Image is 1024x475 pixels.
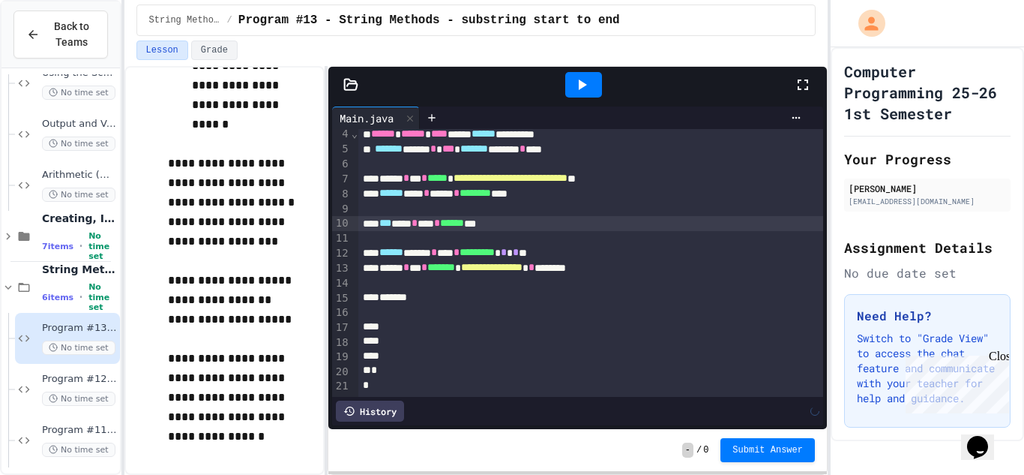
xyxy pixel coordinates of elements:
[332,291,351,306] div: 15
[844,237,1011,258] h2: Assignment Details
[900,350,1009,413] iframe: chat widget
[42,118,117,131] span: Output and Variable Notes
[682,443,693,458] span: -
[732,444,803,456] span: Submit Answer
[332,261,351,276] div: 13
[857,331,998,406] p: Switch to "Grade View" to access the chat feature and communicate with your teacher for help and ...
[332,246,351,261] div: 12
[332,216,351,231] div: 10
[336,401,404,422] div: History
[332,350,351,365] div: 19
[42,443,115,457] span: No time set
[844,61,1011,124] h1: Computer Programming 25-26 1st Semester
[961,415,1009,460] iframe: chat widget
[332,335,351,350] div: 18
[88,231,116,261] span: No time set
[136,41,188,60] button: Lesson
[332,187,351,202] div: 8
[88,282,116,312] span: No time set
[6,6,103,95] div: Chat with us now!Close
[238,11,620,29] span: Program #13 - String Methods - substring start to end
[42,424,117,437] span: Program #11 - String Methods - substring
[332,127,351,142] div: 4
[149,14,221,26] span: String Methods
[332,172,351,187] div: 7
[42,293,73,302] span: 6 items
[42,86,115,100] span: No time set
[42,373,117,386] span: Program #12 - String Methods - substring first 3
[227,14,232,26] span: /
[849,196,1006,207] div: [EMAIL_ADDRESS][DOMAIN_NAME]
[42,341,115,355] span: No time set
[42,169,117,182] span: Arithmetic (math) with variables
[720,438,815,462] button: Submit Answer
[332,305,351,320] div: 16
[696,444,702,456] span: /
[332,202,351,217] div: 9
[703,444,708,456] span: 0
[332,276,351,291] div: 14
[42,392,115,406] span: No time set
[844,149,1011,170] h2: Your Progress
[332,365,351,380] div: 20
[191,41,238,60] button: Grade
[332,142,351,157] div: 5
[42,188,115,202] span: No time set
[332,107,420,129] div: Main.java
[42,322,117,335] span: Program #13 - String Methods - substring start to end
[332,110,401,126] div: Main.java
[844,264,1011,282] div: No due date set
[332,231,351,246] div: 11
[42,212,117,225] span: Creating, Inputting and Outputting Variables
[332,320,351,335] div: 17
[332,157,351,172] div: 6
[42,242,73,251] span: 7 items
[49,19,95,50] span: Back to Teams
[849,182,1006,195] div: [PERSON_NAME]
[79,240,82,252] span: •
[42,137,115,151] span: No time set
[13,11,108,59] button: Back to Teams
[79,291,82,303] span: •
[351,128,358,140] span: Fold line
[42,263,117,276] span: String Methods
[857,307,998,325] h3: Need Help?
[843,6,889,41] div: My Account
[332,379,351,394] div: 21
